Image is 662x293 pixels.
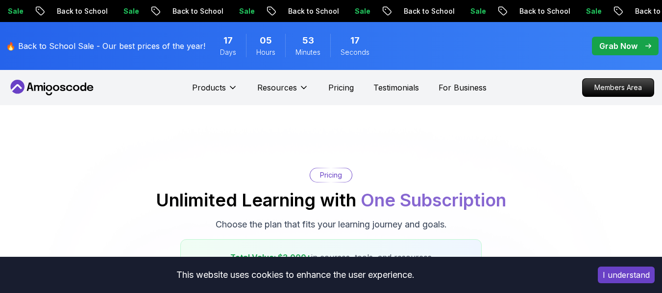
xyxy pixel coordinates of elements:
p: Members Area [583,79,654,96]
span: 53 Minutes [302,34,314,47]
p: Products [192,82,226,93]
p: 🔥 Back to School Sale - Our best prices of the year! [6,40,205,52]
span: Minutes [295,47,320,57]
span: 17 Days [223,34,233,47]
p: Sale [462,6,493,16]
p: Sale [578,6,609,16]
p: Sale [346,6,378,16]
a: Pricing [328,82,354,93]
span: Total Value: $3,000+ [230,252,311,262]
span: Seconds [341,47,369,57]
a: For Business [439,82,487,93]
p: Back to School [164,6,231,16]
p: Grab Now [599,40,637,52]
p: Back to School [395,6,462,16]
span: Hours [256,47,275,57]
button: Accept cookies [598,267,655,283]
p: Back to School [49,6,115,16]
p: in courses, tools, and resources [193,251,469,263]
h2: Unlimited Learning with [156,190,506,210]
p: Sale [231,6,262,16]
span: One Subscription [361,189,506,211]
button: Resources [257,82,309,101]
button: Products [192,82,238,101]
p: Resources [257,82,297,93]
a: Members Area [582,78,654,97]
p: Back to School [280,6,346,16]
a: Testimonials [373,82,419,93]
span: Days [220,47,236,57]
span: 5 Hours [260,34,272,47]
p: Sale [115,6,147,16]
p: Back to School [511,6,578,16]
p: Pricing [320,170,342,180]
span: 17 Seconds [350,34,360,47]
p: Choose the plan that fits your learning journey and goals. [216,218,447,231]
div: This website uses cookies to enhance the user experience. [7,264,583,286]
